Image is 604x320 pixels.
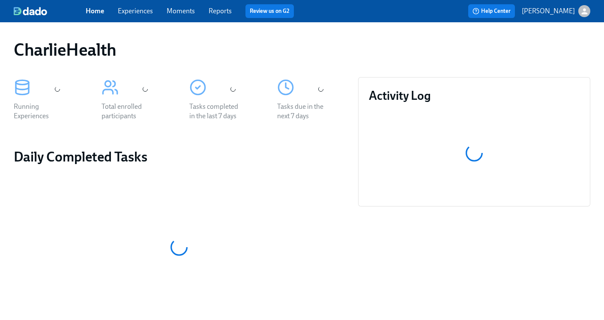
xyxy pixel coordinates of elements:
[86,7,104,15] a: Home
[14,7,86,15] a: dado
[189,102,244,121] div: Tasks completed in the last 7 days
[14,39,117,60] h1: CharlieHealth
[468,4,515,18] button: Help Center
[167,7,195,15] a: Moments
[369,88,580,103] h3: Activity Log
[250,7,290,15] a: Review us on G2
[118,7,153,15] a: Experiences
[209,7,232,15] a: Reports
[14,148,344,165] h2: Daily Completed Tasks
[245,4,294,18] button: Review us on G2
[522,6,575,16] p: [PERSON_NAME]
[522,5,590,17] button: [PERSON_NAME]
[14,7,47,15] img: dado
[14,102,69,121] div: Running Experiences
[472,7,511,15] span: Help Center
[102,102,156,121] div: Total enrolled participants
[277,102,332,121] div: Tasks due in the next 7 days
